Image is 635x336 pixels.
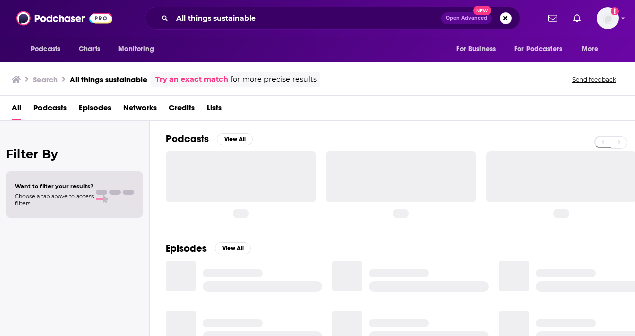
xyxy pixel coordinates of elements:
a: PodcastsView All [166,133,253,145]
img: Podchaser - Follow, Share and Rate Podcasts [16,9,112,28]
span: for more precise results [230,74,317,85]
span: Monitoring [118,42,154,56]
button: open menu [24,40,73,59]
span: More [582,42,599,56]
div: Search podcasts, credits, & more... [145,7,520,30]
a: Podcasts [33,100,67,120]
span: New [473,6,491,15]
span: Open Advanced [446,16,487,21]
a: All [12,100,21,120]
a: EpisodesView All [166,242,251,255]
span: Charts [79,42,100,56]
a: Charts [72,40,106,59]
span: Choose a tab above to access filters. [15,193,94,207]
img: User Profile [597,7,619,29]
button: open menu [508,40,577,59]
h3: All things sustainable [70,75,147,84]
a: Episodes [79,100,111,120]
button: Show profile menu [597,7,619,29]
span: Want to filter your results? [15,183,94,190]
a: Lists [207,100,222,120]
svg: Add a profile image [611,7,619,15]
a: Try an exact match [155,74,228,85]
input: Search podcasts, credits, & more... [172,10,441,26]
span: For Business [456,42,496,56]
button: open menu [575,40,611,59]
a: Show notifications dropdown [544,10,561,27]
button: View All [215,242,251,254]
span: For Podcasters [514,42,562,56]
h2: Episodes [166,242,207,255]
span: Logged in as eseto [597,7,619,29]
h3: Search [33,75,58,84]
button: Open AdvancedNew [441,12,492,24]
a: Networks [123,100,157,120]
h2: Filter By [6,147,143,161]
a: Credits [169,100,195,120]
button: View All [217,133,253,145]
button: open menu [449,40,508,59]
span: Podcasts [31,42,60,56]
a: Show notifications dropdown [569,10,585,27]
button: Send feedback [569,75,619,84]
h2: Podcasts [166,133,209,145]
button: open menu [111,40,167,59]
